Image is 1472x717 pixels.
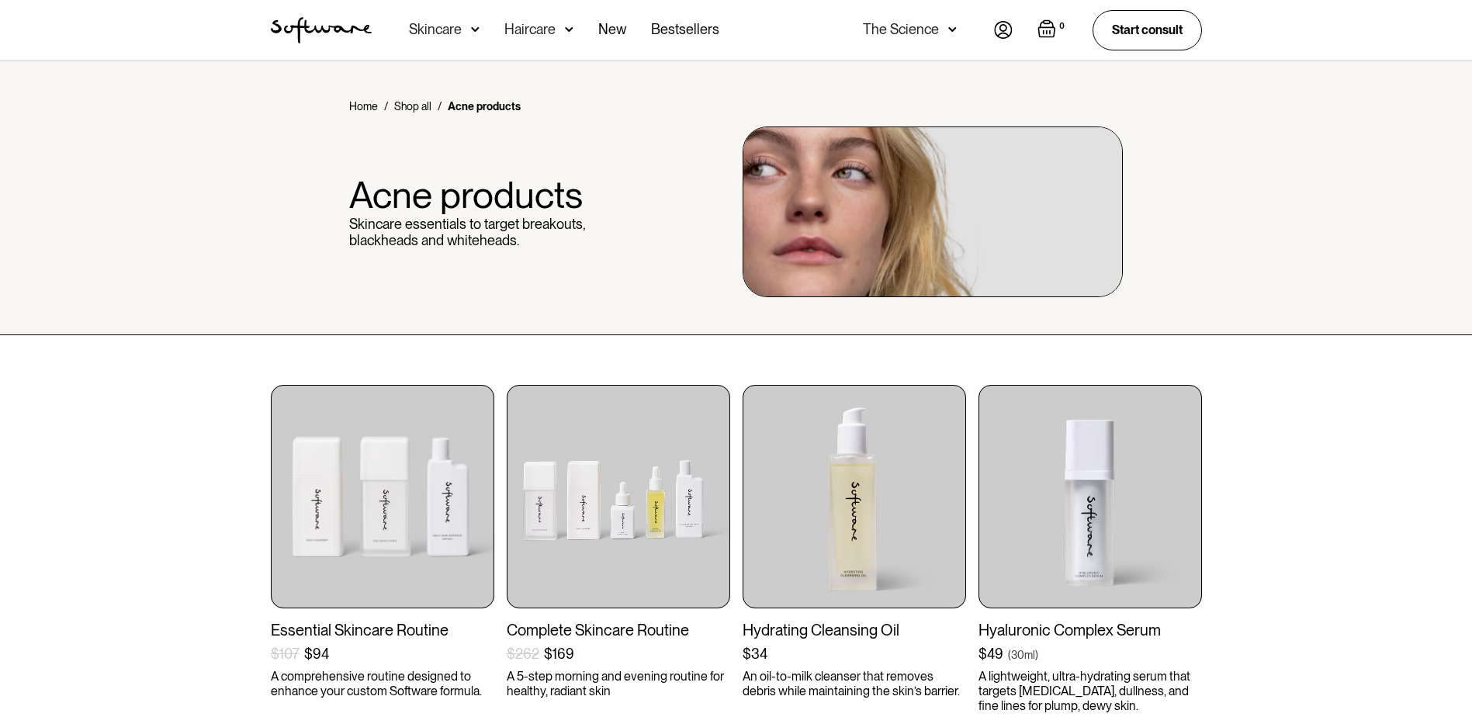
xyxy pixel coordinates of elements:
p: A 5-step morning and evening routine for healthy, radiant skin [507,669,730,698]
div: 30ml [1011,647,1035,663]
div: $262 [507,646,539,663]
a: Shop all [394,99,431,114]
div: ( [1008,647,1011,663]
div: Complete Skincare Routine [507,621,730,639]
div: Acne products [448,99,521,114]
div: Hyaluronic Complex Serum [978,621,1202,639]
img: arrow down [565,22,573,37]
div: ) [1035,647,1038,663]
p: A lightweight, ultra-hydrating serum that targets [MEDICAL_DATA], dullness, and fine lines for pl... [978,669,1202,714]
div: $34 [743,646,767,663]
img: arrow down [948,22,957,37]
div: Hydrating Cleansing Oil [743,621,966,639]
a: Home [349,99,378,114]
div: $49 [978,646,1003,663]
div: / [384,99,388,114]
p: An oil-to-milk cleanser that removes debris while maintaining the skin’s barrier. [743,669,966,698]
p: Skincare essentials to target breakouts, blackheads and whiteheads. [349,216,651,249]
div: Skincare [409,22,462,37]
h1: Acne products [349,175,651,216]
a: Start consult [1093,10,1202,50]
div: Essential Skincare Routine [271,621,494,639]
div: $169 [544,646,574,663]
a: Open cart [1037,19,1068,41]
div: / [438,99,442,114]
img: arrow down [471,22,480,37]
div: Haircare [504,22,556,37]
div: 0 [1056,19,1068,33]
p: A comprehensive routine designed to enhance your custom Software formula. [271,669,494,698]
div: $107 [271,646,300,663]
img: Software Logo [271,17,372,43]
a: home [271,17,372,43]
div: The Science [863,22,939,37]
div: $94 [304,646,329,663]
